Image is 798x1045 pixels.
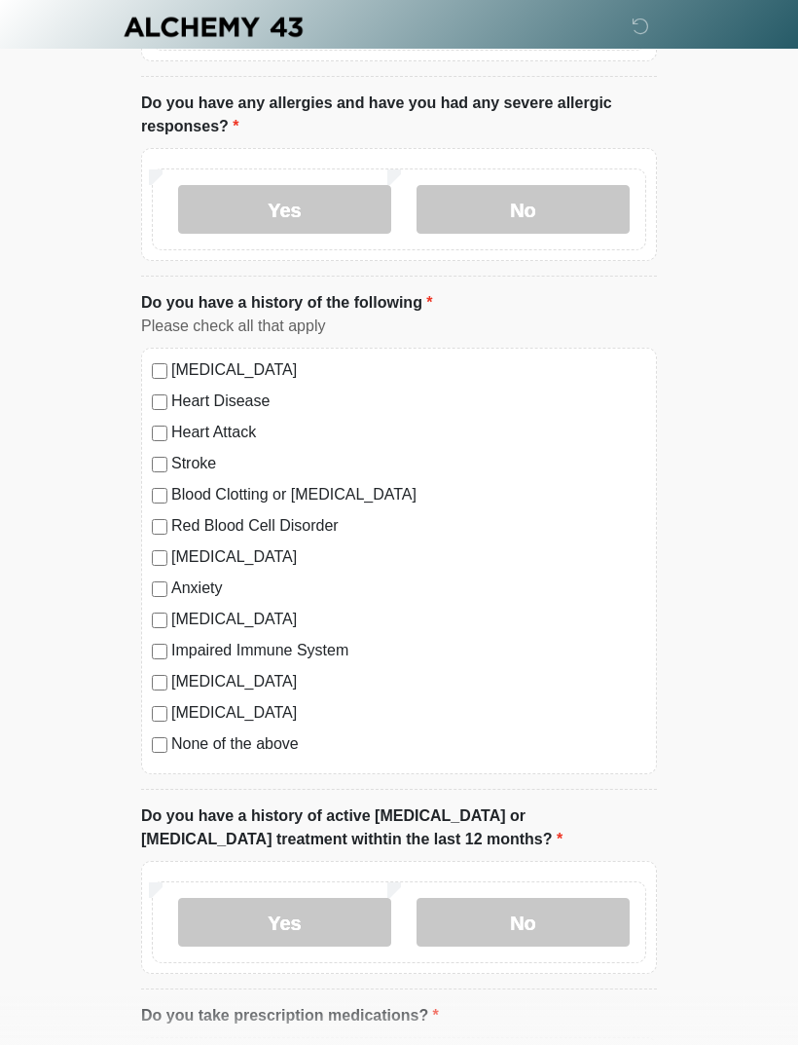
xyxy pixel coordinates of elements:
label: None of the above [171,732,646,756]
label: Stroke [171,452,646,475]
label: Do you have a history of active [MEDICAL_DATA] or [MEDICAL_DATA] treatment withtin the last 12 mo... [141,804,657,851]
input: Heart Disease [152,394,167,410]
img: Alchemy 43 Logo [122,15,305,39]
label: Heart Disease [171,390,646,413]
label: [MEDICAL_DATA] [171,545,646,569]
input: Heart Attack [152,426,167,441]
label: [MEDICAL_DATA] [171,358,646,382]
label: Yes [178,185,391,234]
input: None of the above [152,737,167,753]
input: Blood Clotting or [MEDICAL_DATA] [152,488,167,504]
label: [MEDICAL_DATA] [171,701,646,725]
input: [MEDICAL_DATA] [152,550,167,566]
input: Impaired Immune System [152,644,167,659]
label: Yes [178,898,391,947]
label: [MEDICAL_DATA] [171,608,646,631]
label: Heart Attack [171,421,646,444]
label: [MEDICAL_DATA] [171,670,646,693]
label: No [417,185,630,234]
label: Do you take prescription medications? [141,1004,439,1027]
label: Do you have a history of the following [141,291,433,315]
label: Impaired Immune System [171,639,646,662]
input: Anxiety [152,581,167,597]
label: Do you have any allergies and have you had any severe allergic responses? [141,92,657,138]
div: Please check all that apply [141,315,657,338]
label: Blood Clotting or [MEDICAL_DATA] [171,483,646,506]
input: [MEDICAL_DATA] [152,613,167,628]
input: [MEDICAL_DATA] [152,706,167,722]
input: [MEDICAL_DATA] [152,675,167,690]
label: No [417,898,630,947]
input: Stroke [152,457,167,472]
label: Red Blood Cell Disorder [171,514,646,538]
input: [MEDICAL_DATA] [152,363,167,379]
label: Anxiety [171,577,646,600]
input: Red Blood Cell Disorder [152,519,167,535]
